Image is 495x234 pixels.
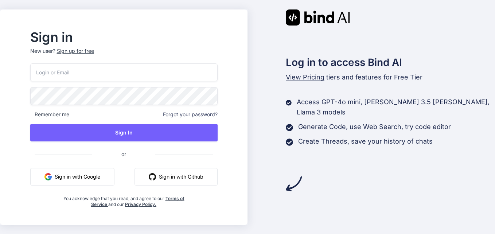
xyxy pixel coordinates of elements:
[286,55,495,70] h2: Log in to access Bind AI
[286,73,324,81] span: View Pricing
[57,47,94,55] div: Sign up for free
[30,47,218,63] p: New user?
[286,9,350,26] img: Bind AI logo
[30,31,218,43] h2: Sign in
[92,145,155,163] span: or
[298,122,451,132] p: Generate Code, use Web Search, try code editor
[125,202,156,207] a: Privacy Policy.
[91,196,184,207] a: Terms of Service
[298,136,433,147] p: Create Threads, save your history of chats
[135,168,218,186] button: Sign in with Github
[30,124,218,141] button: Sign In
[61,191,186,207] div: You acknowledge that you read, and agree to our and our
[286,176,302,192] img: arrow
[44,173,52,180] img: google
[163,111,218,118] span: Forgot your password?
[297,97,495,117] p: Access GPT-4o mini, [PERSON_NAME] 3.5 [PERSON_NAME], Llama 3 models
[30,63,218,81] input: Login or Email
[30,111,69,118] span: Remember me
[149,173,156,180] img: github
[30,168,114,186] button: Sign in with Google
[286,72,495,82] p: tiers and features for Free Tier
